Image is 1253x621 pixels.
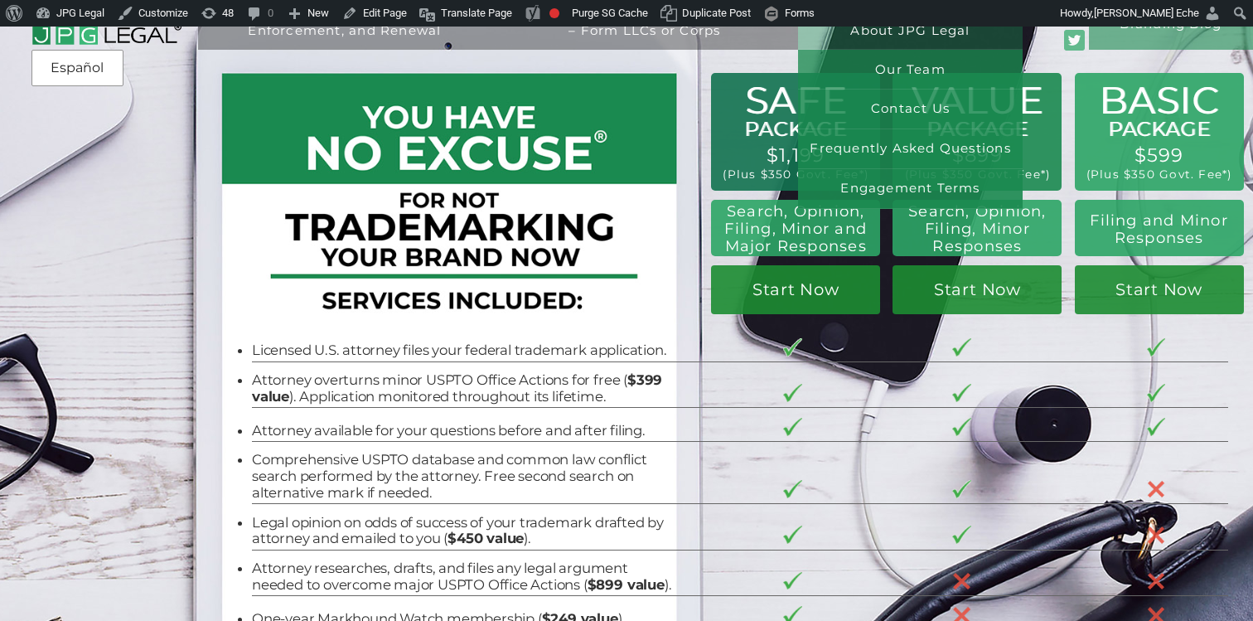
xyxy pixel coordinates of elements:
[952,572,971,591] img: X-30-3.png
[952,526,971,544] img: checkmark-border-3.png
[810,11,1010,61] a: More InformationAbout JPG Legal
[783,480,802,498] img: checkmark-border-3.png
[783,384,802,402] img: checkmark-border-3.png
[36,53,119,83] a: Español
[783,418,802,436] img: checkmark-border-3.png
[252,452,675,501] li: Comprehensive USPTO database and common law conflict search performed by the attorney. Free secon...
[952,384,971,402] img: checkmark-border-3.png
[252,560,675,593] li: Attorney researches, drafts, and files any legal argument needed to overcome major USPTO Office A...
[1064,30,1085,51] img: Twitter_Social_Icon_Rounded_Square_Color-mid-green3-90.png
[252,515,675,547] li: Legal opinion on odds of success of your trademark drafted by attorney and emailed to you ( ).
[798,169,1023,209] a: Engagement Terms
[1147,338,1166,357] img: checkmark-border-3.png
[783,338,802,357] img: checkmark-border-3.png
[798,90,1023,129] a: Contact Us
[1147,572,1166,591] img: X-30-3.png
[798,129,1023,169] a: Frequently Asked Questions
[902,202,1052,255] h2: Search, Opinion, Filing, Minor Responses
[549,8,559,18] div: Focus keyphrase not set
[447,530,524,546] b: $450 value
[1147,480,1166,499] img: X-30-3.png
[783,572,802,590] img: checkmark-border-3.png
[952,338,971,357] img: checkmark-border-3.png
[711,265,880,315] a: Start Now
[718,202,873,255] h2: Search, Opinion, Filing, Minor and Major Responses
[1075,265,1244,315] a: Start Now
[252,423,675,439] li: Attorney available for your questions before and after filing.
[952,418,971,436] img: checkmark-border-3.png
[893,265,1062,315] a: Start Now
[210,11,479,61] a: Trademark Registration,Enforcement, and Renewal
[252,371,662,405] b: $399 value
[1147,526,1166,545] img: X-30-3.png
[798,50,1023,90] a: Our Team
[1147,384,1166,402] img: checkmark-border-3.png
[1094,7,1199,19] span: [PERSON_NAME] Eche
[1085,211,1234,246] h2: Filing and Minor Responses
[588,576,665,593] b: $899 value
[491,11,798,61] a: Buy/Sell Domains or Trademarks– Form LLCs or Corps
[1147,418,1166,436] img: checkmark-border-3.png
[952,480,971,498] img: checkmark-border-3.png
[252,342,675,359] li: Licensed U.S. attorney files your federal trademark application.
[783,526,802,544] img: checkmark-border-3.png
[252,372,675,405] li: Attorney overturns minor USPTO Office Actions for free ( ). Application monitored throughout its ...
